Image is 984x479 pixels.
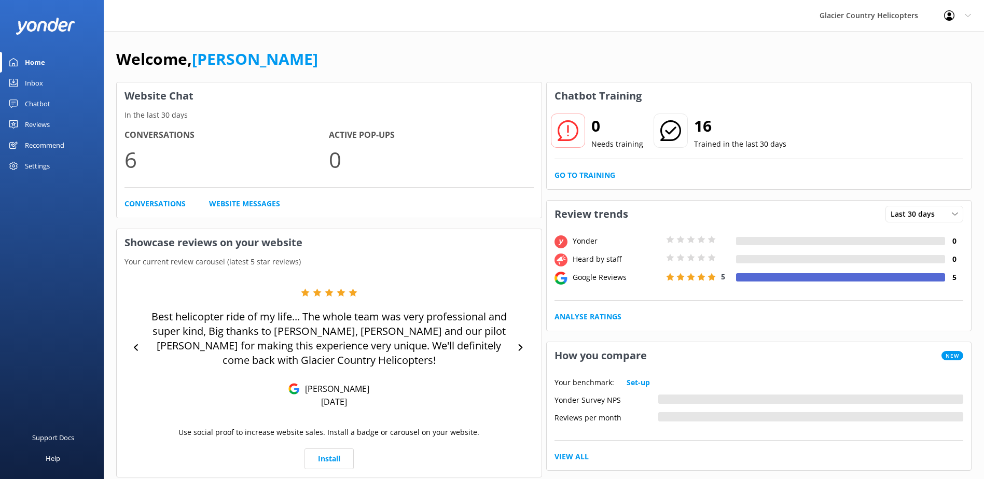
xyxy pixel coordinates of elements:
a: Conversations [124,198,186,209]
a: View All [555,451,589,462]
h4: 5 [945,272,963,283]
div: Reviews per month [555,412,658,421]
a: Analyse Ratings [555,311,621,322]
div: Heard by staff [570,253,663,265]
div: Home [25,52,45,73]
div: Reviews [25,114,50,135]
p: Your current review carousel (latest 5 star reviews) [117,256,542,267]
a: Website Messages [209,198,280,209]
p: In the last 30 days [117,109,542,121]
h1: Welcome, [116,47,318,72]
h4: Active Pop-ups [329,129,533,142]
span: Last 30 days [891,208,941,220]
h2: 0 [591,114,643,138]
h3: Showcase reviews on your website [117,229,542,256]
h3: Chatbot Training [547,82,649,109]
img: Google Reviews [288,383,300,395]
img: yonder-white-logo.png [16,18,75,35]
p: 6 [124,142,329,177]
p: Needs training [591,138,643,150]
h3: How you compare [547,342,655,369]
p: Best helicopter ride of my life... The whole team was very professional and super kind, Big thank... [145,309,513,368]
div: Chatbot [25,93,50,114]
p: [DATE] [321,396,347,407]
p: Your benchmark: [555,377,614,388]
a: Install [304,448,354,469]
div: Yonder [570,235,663,247]
div: Recommend [25,135,64,156]
h4: 0 [945,253,963,265]
a: Go to Training [555,170,615,181]
div: Settings [25,156,50,176]
h4: 0 [945,235,963,247]
div: Help [46,448,60,469]
span: 5 [721,272,725,281]
div: Support Docs [32,427,74,448]
p: Trained in the last 30 days [694,138,786,150]
div: Google Reviews [570,272,663,283]
p: 0 [329,142,533,177]
p: [PERSON_NAME] [300,383,369,395]
span: New [941,351,963,360]
h3: Review trends [547,201,636,228]
div: Yonder Survey NPS [555,395,658,404]
p: Use social proof to increase website sales. Install a badge or carousel on your website. [178,427,479,438]
a: [PERSON_NAME] [192,48,318,69]
a: Set-up [627,377,650,388]
div: Inbox [25,73,43,93]
h2: 16 [694,114,786,138]
h4: Conversations [124,129,329,142]
h3: Website Chat [117,82,542,109]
